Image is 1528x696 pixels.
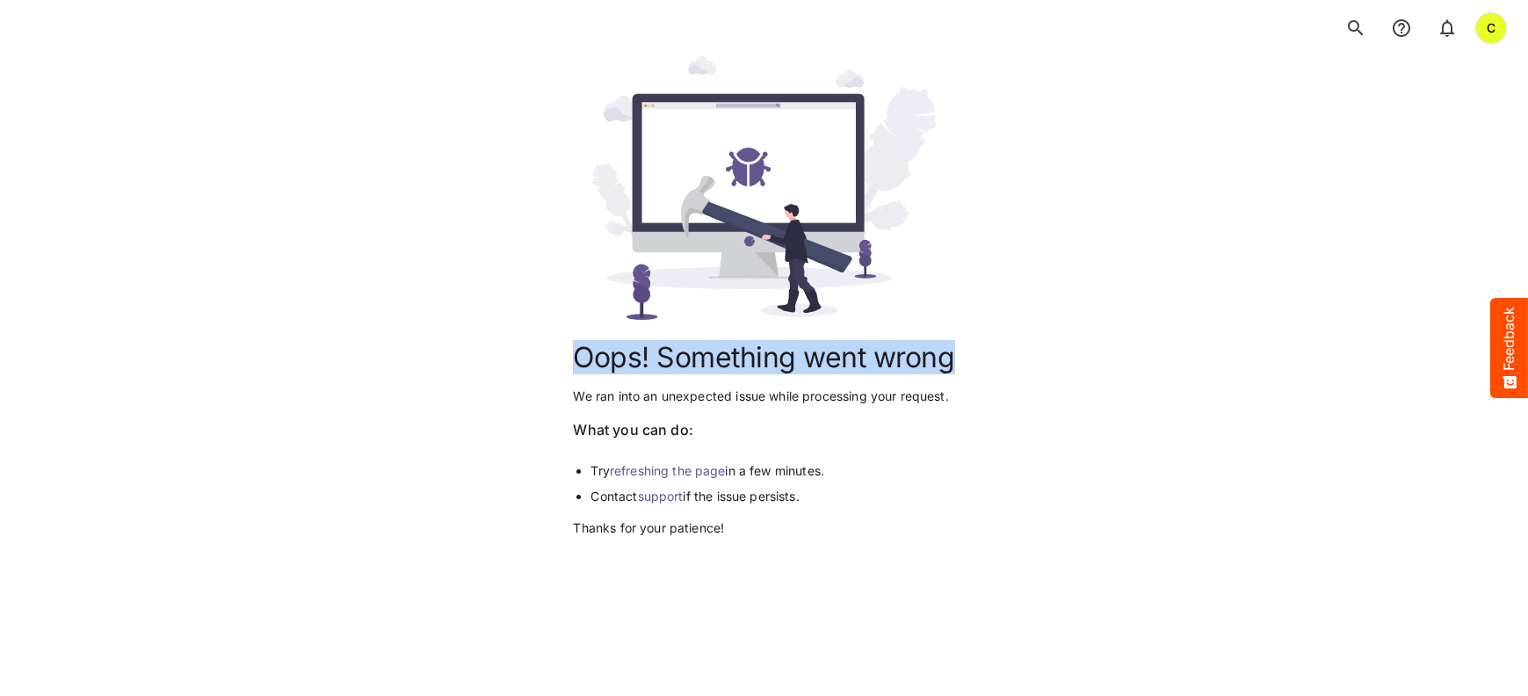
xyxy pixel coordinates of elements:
img: error_nnn.svg [573,56,954,320]
div: C [1475,12,1507,44]
p: We ran into an unexpected issue while processing your request. [573,388,954,405]
li: Try in a few minutes. [590,461,954,480]
p: Thanks for your patience! [573,519,954,537]
button: search [1338,11,1373,46]
button: notifications [1384,11,1419,46]
a: support [638,489,684,504]
h1: Oops! Something went wrong [573,341,954,373]
li: Contact if the issue persists. [590,487,954,505]
button: notifications [1430,11,1465,46]
p: What you can do: [573,419,954,440]
button: Feedback [1490,298,1528,398]
a: refreshing the page [610,463,726,478]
